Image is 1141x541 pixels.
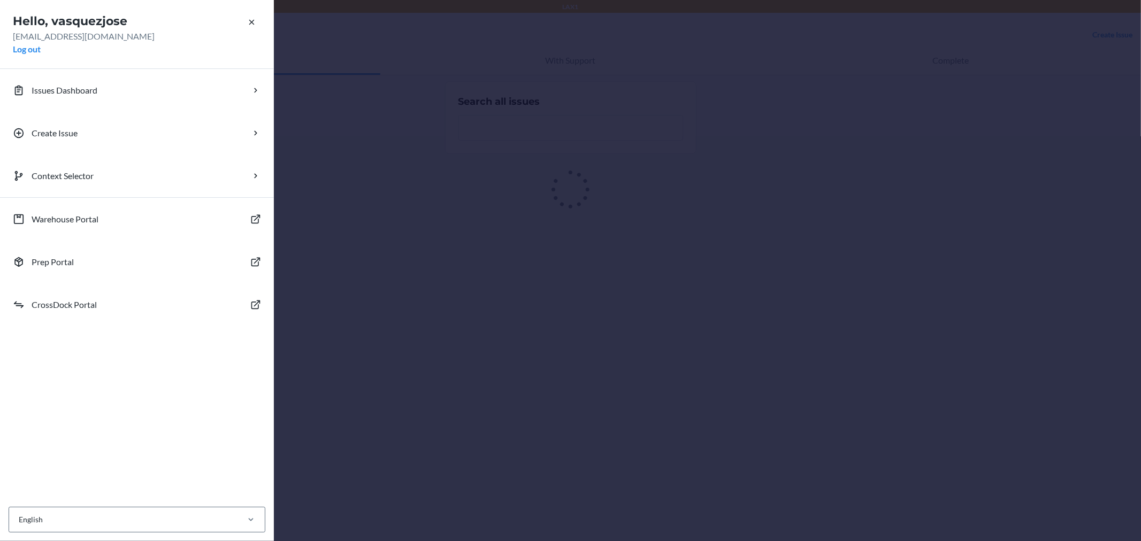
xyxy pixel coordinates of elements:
[13,43,41,56] button: Log out
[32,84,97,97] p: Issues Dashboard
[19,514,43,525] div: English
[32,298,97,311] p: CrossDock Portal
[32,169,94,182] p: Context Selector
[32,127,78,140] p: Create Issue
[32,256,74,268] p: Prep Portal
[13,30,261,43] p: [EMAIL_ADDRESS][DOMAIN_NAME]
[32,213,98,226] p: Warehouse Portal
[13,13,261,30] h2: Hello, vasquezjose
[18,514,19,525] input: English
